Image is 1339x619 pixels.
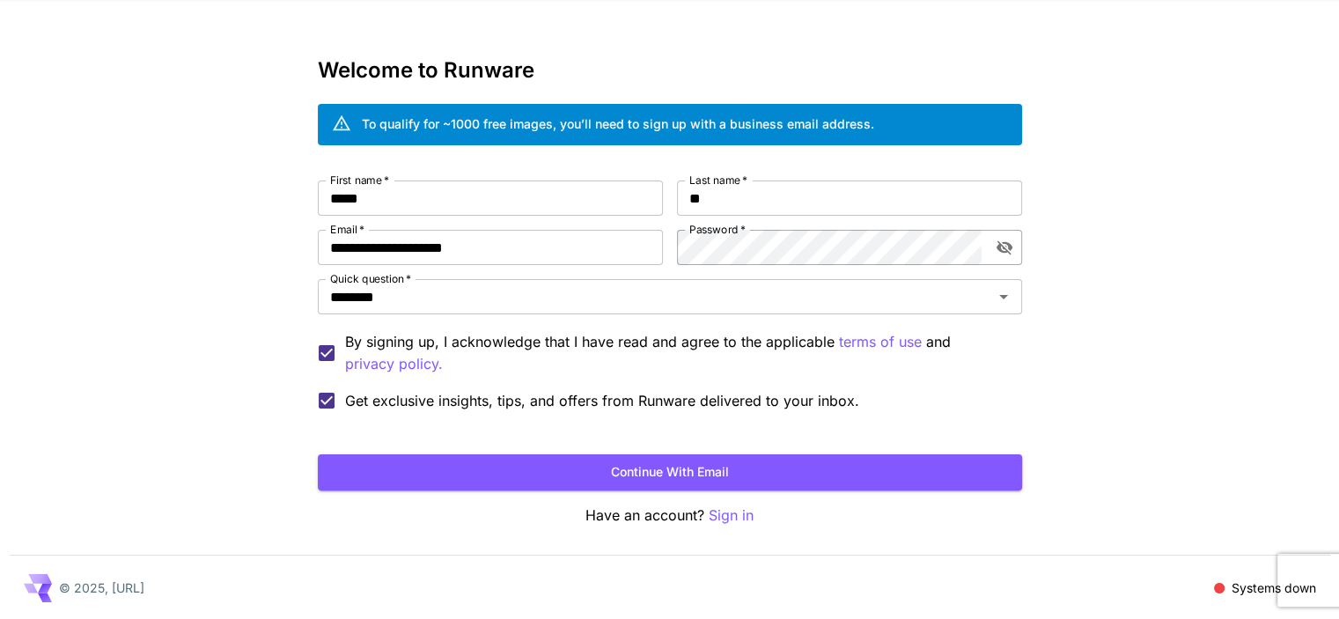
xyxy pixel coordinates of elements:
button: By signing up, I acknowledge that I have read and agree to the applicable and privacy policy. [839,331,922,353]
span: Get exclusive insights, tips, and offers from Runware delivered to your inbox. [345,390,859,411]
label: Quick question [330,271,411,286]
label: Email [330,222,364,237]
div: To qualify for ~1000 free images, you’ll need to sign up with a business email address. [362,114,874,133]
button: Sign in [709,505,754,527]
p: © 2025, [URL] [59,578,144,597]
button: Continue with email [318,454,1022,490]
button: By signing up, I acknowledge that I have read and agree to the applicable terms of use and [345,353,443,375]
label: First name [330,173,389,188]
button: Open [991,284,1016,309]
button: toggle password visibility [989,232,1020,263]
p: Have an account? [318,505,1022,527]
p: privacy policy. [345,353,443,375]
h3: Welcome to Runware [318,58,1022,83]
p: terms of use [839,331,922,353]
label: Last name [689,173,747,188]
label: Password [689,222,746,237]
p: Systems down [1232,578,1316,597]
p: By signing up, I acknowledge that I have read and agree to the applicable and [345,331,1008,375]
